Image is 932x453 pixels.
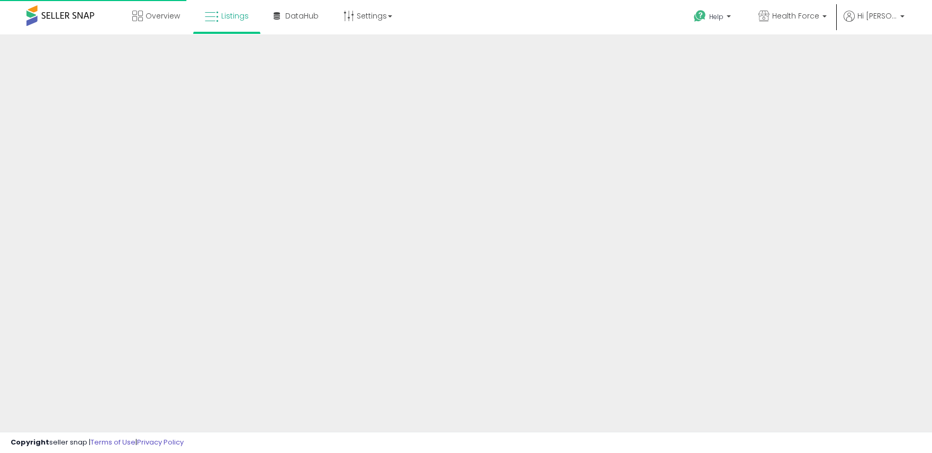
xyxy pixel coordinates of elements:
a: Terms of Use [91,437,135,447]
span: Overview [146,11,180,21]
a: Hi [PERSON_NAME] [844,11,904,34]
a: Help [685,2,741,34]
span: Help [709,12,723,21]
div: seller snap | | [11,438,184,448]
strong: Copyright [11,437,49,447]
span: Health Force [772,11,819,21]
span: Listings [221,11,249,21]
a: Privacy Policy [137,437,184,447]
i: Get Help [693,10,707,23]
span: DataHub [285,11,319,21]
span: Hi [PERSON_NAME] [857,11,897,21]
